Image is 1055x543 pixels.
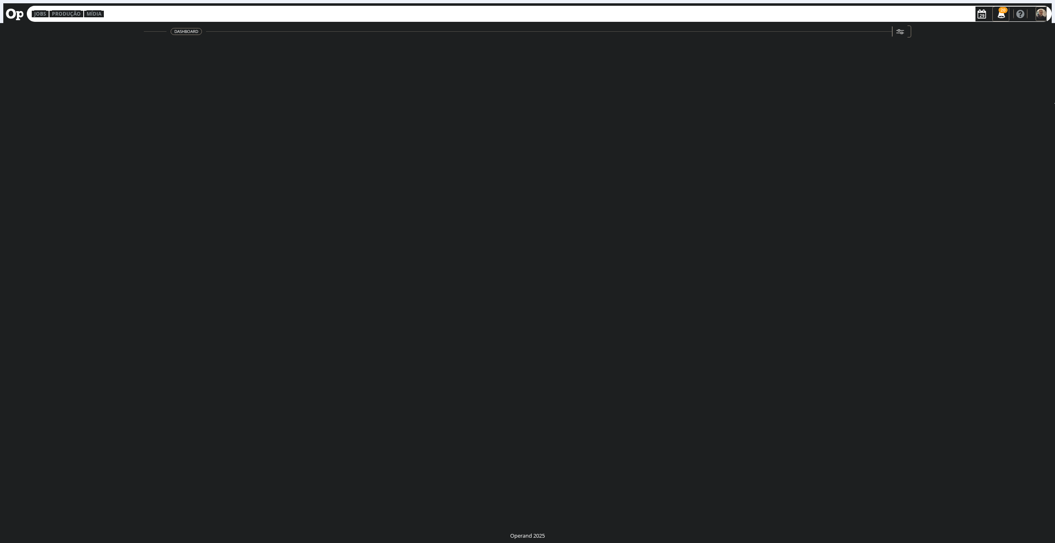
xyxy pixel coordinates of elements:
button: Jobs [32,11,49,17]
button: Mídia [84,11,104,17]
span: 20 [999,7,1008,13]
a: Mídia [87,10,101,17]
a: Jobs [34,10,46,17]
button: R [1036,7,1047,21]
img: R [1036,9,1046,19]
span: Dashboard [171,28,202,35]
button: Produção [49,11,83,17]
button: 20 [992,7,1009,21]
a: Produção [52,10,81,17]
